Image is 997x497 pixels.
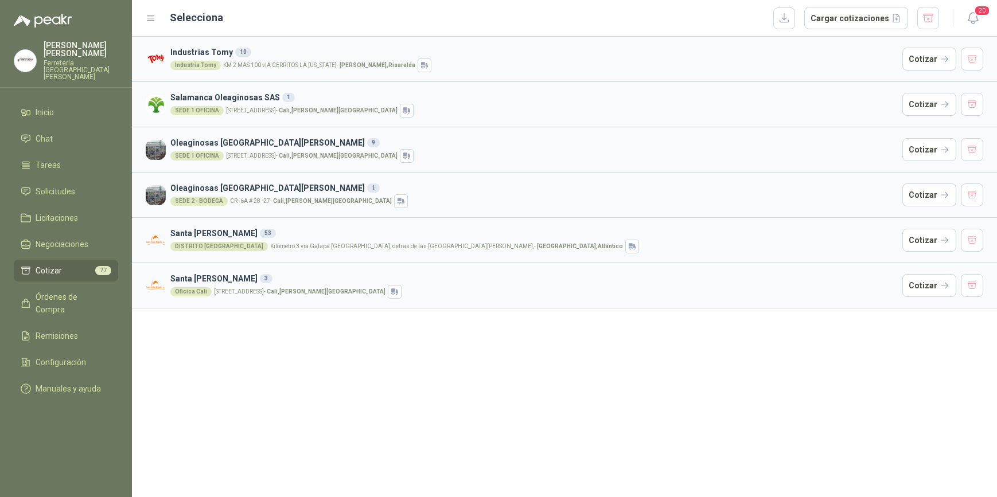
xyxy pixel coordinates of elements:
button: Cotizar [902,183,956,206]
a: Inicio [14,101,118,123]
div: SEDE 1 OFICINA [170,151,224,161]
a: Licitaciones [14,207,118,229]
span: Manuales y ayuda [36,382,101,395]
div: SEDE 1 OFICINA [170,106,224,115]
a: Manuales y ayuda [14,378,118,400]
span: Negociaciones [36,238,88,251]
p: [STREET_ADDRESS] - [226,108,398,114]
a: Configuración [14,351,118,373]
span: Inicio [36,106,54,119]
p: Kilómetro 3 vía Galapa [GEOGRAPHIC_DATA], detras de las [GEOGRAPHIC_DATA][PERSON_NAME], - [270,244,623,249]
span: Chat [36,132,53,145]
button: Cotizar [902,274,956,297]
p: Ferretería [GEOGRAPHIC_DATA][PERSON_NAME] [44,60,118,80]
span: Tareas [36,159,61,171]
strong: Cali , [PERSON_NAME][GEOGRAPHIC_DATA] [279,107,398,114]
p: CR- 6A # 28 -27 - [230,198,392,204]
div: Industria Tomy [170,61,221,70]
div: SEDE 2 - BODEGA [170,197,228,206]
button: Cotizar [902,138,956,161]
span: Solicitudes [36,185,75,198]
span: Remisiones [36,330,78,342]
button: Cotizar [902,229,956,252]
p: [STREET_ADDRESS] - [214,289,385,295]
a: Tareas [14,154,118,176]
div: DISTRITO [GEOGRAPHIC_DATA] [170,242,268,251]
a: Solicitudes [14,181,118,202]
strong: Cali , [PERSON_NAME][GEOGRAPHIC_DATA] [279,152,398,159]
span: Órdenes de Compra [36,291,107,316]
button: Cotizar [902,48,956,71]
strong: Cali , [PERSON_NAME][GEOGRAPHIC_DATA] [267,288,385,295]
strong: Cali , [PERSON_NAME][GEOGRAPHIC_DATA] [273,198,392,204]
h2: Selecciona [170,10,223,26]
span: 77 [95,266,111,275]
h3: Santa [PERSON_NAME] [170,272,898,285]
h3: Oleaginosas [GEOGRAPHIC_DATA][PERSON_NAME] [170,182,898,194]
span: Licitaciones [36,212,78,224]
div: 1 [282,93,295,102]
h3: Industrias Tomy [170,46,898,58]
img: Company Logo [14,50,36,72]
button: 20 [963,8,983,29]
img: Company Logo [146,95,166,115]
a: Negociaciones [14,233,118,255]
span: 20 [974,5,990,16]
p: [STREET_ADDRESS] - [226,153,398,159]
img: Company Logo [146,185,166,205]
strong: [GEOGRAPHIC_DATA] , Atlántico [537,243,623,249]
span: Configuración [36,356,86,369]
h3: Oleaginosas [GEOGRAPHIC_DATA][PERSON_NAME] [170,136,898,149]
span: Cotizar [36,264,62,277]
img: Company Logo [146,140,166,160]
a: Cotizar77 [14,260,118,281]
a: Chat [14,128,118,150]
img: Company Logo [146,49,166,69]
div: 9 [367,138,380,147]
a: Órdenes de Compra [14,286,118,320]
div: 1 [367,183,380,193]
button: Cargar cotizaciones [804,7,908,30]
a: Remisiones [14,325,118,347]
button: Cotizar [902,93,956,116]
img: Logo peakr [14,14,72,28]
h3: Santa [PERSON_NAME] [170,227,898,240]
div: 10 [235,48,251,57]
p: [PERSON_NAME] [PERSON_NAME] [44,41,118,57]
p: KM 2 MAS 100 vIA CERRITOS LA [US_STATE] - [223,62,415,68]
div: 53 [260,229,276,238]
strong: [PERSON_NAME] , Risaralda [340,62,415,68]
h3: Salamanca Oleaginosas SAS [170,91,898,104]
img: Company Logo [146,230,166,251]
img: Company Logo [146,276,166,296]
div: Oficica Cali [170,287,212,296]
div: 3 [260,274,272,283]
